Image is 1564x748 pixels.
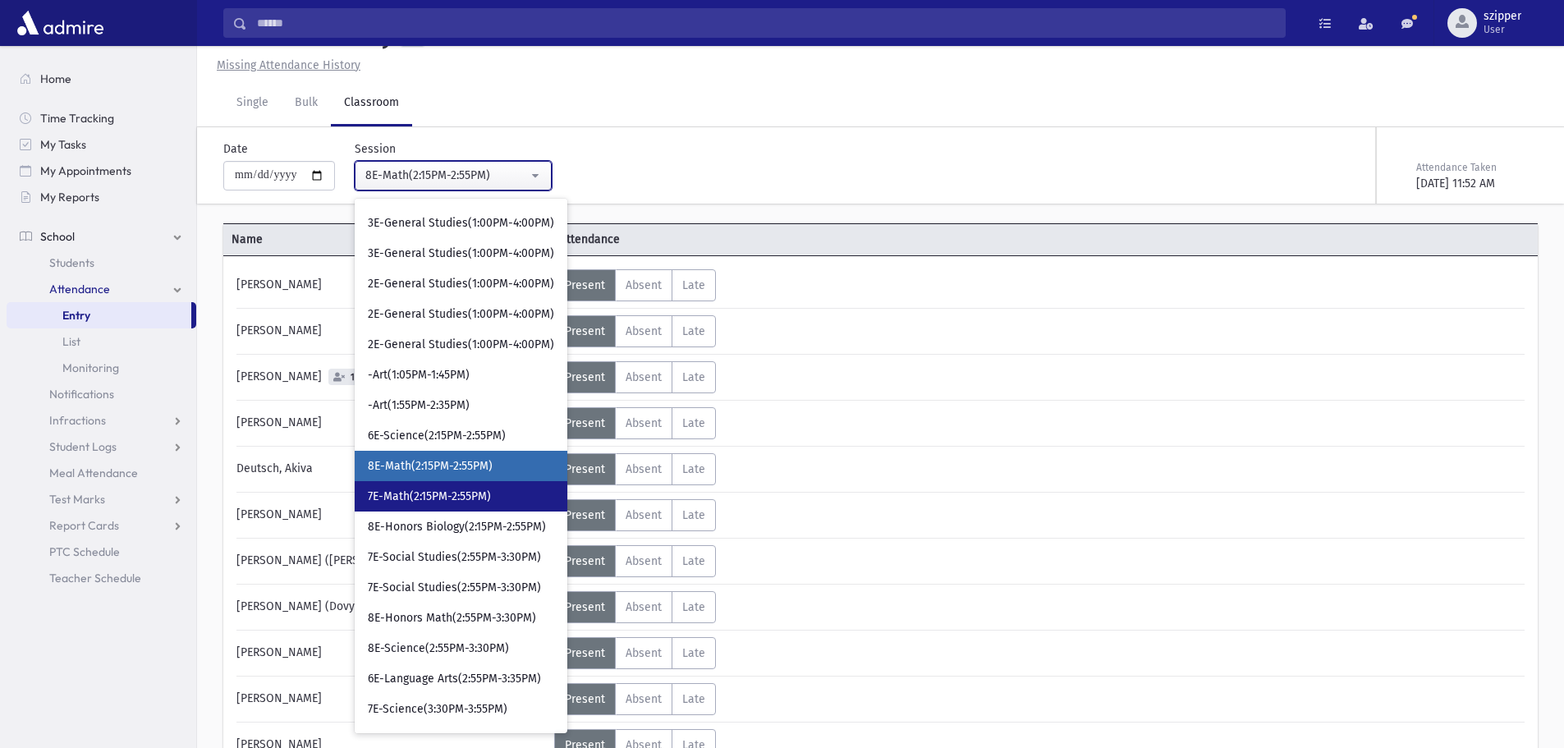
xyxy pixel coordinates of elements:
[49,518,119,533] span: Report Cards
[228,407,554,439] div: [PERSON_NAME]
[368,519,546,535] span: 8E-Honors Biology(2:15PM-2:55PM)
[7,302,191,328] a: Entry
[62,360,119,375] span: Monitoring
[62,308,90,323] span: Entry
[7,486,196,512] a: Test Marks
[626,278,662,292] span: Absent
[40,229,75,244] span: School
[228,683,554,715] div: [PERSON_NAME]
[49,387,114,402] span: Notifications
[565,508,605,522] span: Present
[7,250,196,276] a: Students
[347,372,358,383] span: 1
[40,111,114,126] span: Time Tracking
[7,184,196,210] a: My Reports
[1484,10,1521,23] span: szipper
[626,554,662,568] span: Absent
[49,255,94,270] span: Students
[565,278,605,292] span: Present
[1416,175,1534,192] div: [DATE] 11:52 AM
[7,512,196,539] a: Report Cards
[223,231,552,248] span: Name
[49,466,138,480] span: Meal Attendance
[626,416,662,430] span: Absent
[565,324,605,338] span: Present
[368,428,506,444] span: 6E-Science(2:15PM-2:55PM)
[1484,23,1521,36] span: User
[7,131,196,158] a: My Tasks
[565,692,605,706] span: Present
[40,163,131,178] span: My Appointments
[1416,160,1534,175] div: Attendance Taken
[565,600,605,614] span: Present
[40,190,99,204] span: My Reports
[365,167,528,184] div: 8E-Math(2:15PM-2:55PM)
[49,282,110,296] span: Attendance
[682,462,705,476] span: Late
[7,565,196,591] a: Teacher Schedule
[368,671,541,687] span: 6E-Language Arts(2:55PM-3:35PM)
[210,58,360,72] a: Missing Attendance History
[565,462,605,476] span: Present
[40,137,86,152] span: My Tasks
[7,328,196,355] a: List
[49,571,141,585] span: Teacher Schedule
[368,489,491,505] span: 7E-Math(2:15PM-2:55PM)
[7,276,196,302] a: Attendance
[682,600,705,614] span: Late
[368,367,470,383] span: -Art(1:05PM-1:45PM)
[7,355,196,381] a: Monitoring
[554,315,716,347] div: AttTypes
[682,278,705,292] span: Late
[355,161,552,190] button: 8E-Math(2:15PM-2:55PM)
[368,610,536,626] span: 8E-Honors Math(2:55PM-3:30PM)
[554,361,716,393] div: AttTypes
[7,381,196,407] a: Notifications
[7,539,196,565] a: PTC Schedule
[13,7,108,39] img: AdmirePro
[7,66,196,92] a: Home
[7,460,196,486] a: Meal Attendance
[368,640,509,657] span: 8E-Science(2:55PM-3:30PM)
[368,397,470,414] span: -Art(1:55PM-2:35PM)
[554,591,716,623] div: AttTypes
[554,545,716,577] div: AttTypes
[368,246,554,262] span: 3E-General Studies(1:00PM-4:00PM)
[682,508,705,522] span: Late
[565,646,605,660] span: Present
[554,637,716,669] div: AttTypes
[554,683,716,715] div: AttTypes
[228,545,554,577] div: [PERSON_NAME] ([PERSON_NAME])
[228,637,554,669] div: [PERSON_NAME]
[626,646,662,660] span: Absent
[228,361,554,393] div: [PERSON_NAME]
[282,80,331,126] a: Bulk
[682,554,705,568] span: Late
[7,434,196,460] a: Student Logs
[626,600,662,614] span: Absent
[565,554,605,568] span: Present
[228,453,554,485] div: Deutsch, Akiva
[368,458,493,475] span: 8E-Math(2:15PM-2:55PM)
[217,58,360,72] u: Missing Attendance History
[368,276,554,292] span: 2E-General Studies(1:00PM-4:00PM)
[368,580,541,596] span: 7E-Social Studies(2:55PM-3:30PM)
[565,416,605,430] span: Present
[368,215,554,232] span: 3E-General Studies(1:00PM-4:00PM)
[554,269,716,301] div: AttTypes
[626,692,662,706] span: Absent
[7,407,196,434] a: Infractions
[682,324,705,338] span: Late
[49,544,120,559] span: PTC Schedule
[49,413,106,428] span: Infractions
[49,492,105,507] span: Test Marks
[228,591,554,623] div: [PERSON_NAME] (Dovy)
[247,8,1285,38] input: Search
[228,315,554,347] div: [PERSON_NAME]
[682,370,705,384] span: Late
[331,80,412,126] a: Classroom
[554,453,716,485] div: AttTypes
[228,499,554,531] div: [PERSON_NAME]
[49,439,117,454] span: Student Logs
[7,158,196,184] a: My Appointments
